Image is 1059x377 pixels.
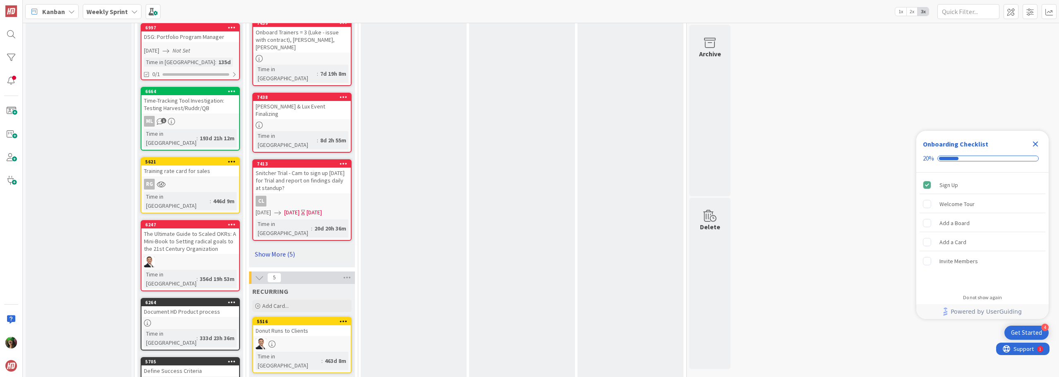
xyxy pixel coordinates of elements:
[5,360,17,372] img: avatar
[196,134,198,143] span: :
[145,300,239,305] div: 6264
[939,180,958,190] div: Sign Up
[700,222,720,232] div: Delete
[5,5,17,17] img: Visit kanbanzone.com
[43,3,45,10] div: 1
[267,273,281,283] span: 5
[916,304,1049,319] div: Footer
[252,93,352,153] a: 7438[PERSON_NAME] & Lux Event FinalizingTime in [GEOGRAPHIC_DATA]:8d 2h 55m
[1004,326,1049,340] div: Open Get Started checklist, remaining modules: 4
[1011,329,1042,337] div: Get Started
[144,46,159,55] span: [DATE]
[144,58,215,67] div: Time in [GEOGRAPHIC_DATA]
[284,208,299,217] span: [DATE]
[323,356,348,365] div: 463d 8m
[311,224,312,233] span: :
[42,7,65,17] span: Kanban
[141,358,239,365] div: 5705
[253,19,351,53] div: 7439Onboard Trainers = 3 (Luke - issue with contract), [PERSON_NAME], [PERSON_NAME]
[252,317,352,373] a: 5516Donut Runs to ClientsSLTime in [GEOGRAPHIC_DATA]:463d 8m
[252,247,352,261] a: Show More (5)
[253,318,351,336] div: 5516Donut Runs to Clients
[215,58,216,67] span: :
[256,339,266,349] img: SL
[216,58,233,67] div: 135d
[253,168,351,193] div: Snitcher Trial - Cam to sign up [DATE] for Trial and report on findings daily at standup?
[256,65,317,83] div: Time in [GEOGRAPHIC_DATA]
[253,339,351,349] div: SL
[963,294,1002,301] div: Do not show again
[141,220,240,291] a: 6247The Ultimate Guide to Scaled OKRs: A Mini-Book to Setting radical goals to the 21st Century O...
[141,116,239,127] div: ML
[141,257,239,267] div: SL
[141,298,240,351] a: 6264Document HD Product processTime in [GEOGRAPHIC_DATA]:333d 23h 36m
[173,47,190,54] i: Not Set
[198,334,237,343] div: 333d 23h 36m
[1041,324,1049,331] div: 4
[144,270,196,288] div: Time in [GEOGRAPHIC_DATA]
[939,256,978,266] div: Invite Members
[252,287,288,295] span: RECURRING
[210,197,211,206] span: :
[141,95,239,113] div: Time-Tracking Tool Investigation: Testing Harvest/Ruddr/QB
[317,69,318,78] span: :
[141,24,239,31] div: 6997
[145,359,239,365] div: 5705
[141,24,239,42] div: 6997DSG: Portfolio Program Manager
[318,69,348,78] div: 7d 19h 8m
[141,306,239,317] div: Document HD Product process
[145,222,239,228] div: 6247
[253,160,351,168] div: 7413
[937,4,999,19] input: Quick Filter...
[257,20,351,26] div: 7439
[920,195,1045,213] div: Welcome Tour is incomplete.
[317,136,318,145] span: :
[145,159,239,165] div: 5621
[198,134,237,143] div: 193d 21h 12m
[141,158,239,176] div: 5621Training rate card for sales
[920,214,1045,232] div: Add a Board is incomplete.
[141,87,240,151] a: 6664Time-Tracking Tool Investigation: Testing Harvest/Ruddr/QBMLTime in [GEOGRAPHIC_DATA]:193d 21...
[262,302,289,310] span: Add Card...
[923,139,988,149] div: Onboarding Checklist
[321,356,323,365] span: :
[141,228,239,254] div: The Ultimate Guide to Scaled OKRs: A Mini-Book to Setting radical goals to the 21st Century Organ...
[939,218,970,228] div: Add a Board
[161,118,166,123] span: 1
[256,352,321,370] div: Time in [GEOGRAPHIC_DATA]
[17,1,38,11] span: Support
[144,257,155,267] img: SL
[895,7,906,16] span: 1x
[141,299,239,306] div: 6264
[920,252,1045,270] div: Invite Members is incomplete.
[923,155,934,162] div: 20%
[145,89,239,94] div: 6664
[906,7,918,16] span: 2x
[916,173,1049,289] div: Checklist items
[141,23,240,80] a: 6997DSG: Portfolio Program Manager[DATE]Not SetTime in [GEOGRAPHIC_DATA]:135d0/1
[253,318,351,325] div: 5516
[253,94,351,119] div: 7438[PERSON_NAME] & Lux Event Finalizing
[1029,137,1042,151] div: Close Checklist
[253,160,351,193] div: 7413Snitcher Trial - Cam to sign up [DATE] for Trial and report on findings daily at standup?
[318,136,348,145] div: 8d 2h 55m
[141,179,239,190] div: RG
[253,27,351,53] div: Onboard Trainers = 3 (Luke - issue with contract), [PERSON_NAME], [PERSON_NAME]
[257,161,351,167] div: 7413
[144,192,210,210] div: Time in [GEOGRAPHIC_DATA]
[923,155,1042,162] div: Checklist progress: 20%
[699,49,721,59] div: Archive
[307,208,322,217] div: [DATE]
[939,199,975,209] div: Welcome Tour
[141,88,239,113] div: 6664Time-Tracking Tool Investigation: Testing Harvest/Ruddr/QB
[256,131,317,149] div: Time in [GEOGRAPHIC_DATA]
[196,334,198,343] span: :
[257,319,351,324] div: 5516
[144,129,196,147] div: Time in [GEOGRAPHIC_DATA]
[141,31,239,42] div: DSG: Portfolio Program Manager
[141,157,240,214] a: 5621Training rate card for salesRGTime in [GEOGRAPHIC_DATA]:446d 9m
[939,237,966,247] div: Add a Card
[951,307,1022,317] span: Powered by UserGuiding
[144,179,155,190] div: RG
[253,94,351,101] div: 7438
